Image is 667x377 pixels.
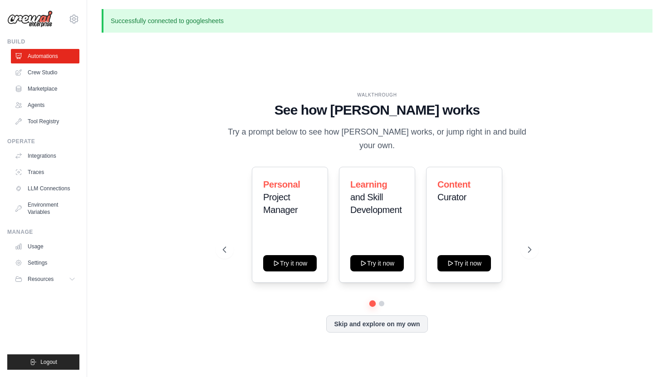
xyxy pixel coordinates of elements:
[350,179,387,189] span: Learning
[11,165,79,179] a: Traces
[223,92,531,98] div: WALKTHROUGH
[11,114,79,129] a: Tool Registry
[11,239,79,254] a: Usage
[28,275,54,283] span: Resources
[102,9,652,33] p: Successfully connected to googlesheets
[263,255,317,271] button: Try it now
[7,354,79,370] button: Logout
[437,255,491,271] button: Try it now
[437,179,471,189] span: Content
[11,82,79,96] a: Marketplace
[263,192,298,215] span: Project Manager
[11,149,79,163] a: Integrations
[11,198,79,219] a: Environment Variables
[11,256,79,270] a: Settings
[263,179,300,189] span: Personal
[225,126,530,152] p: Try a prompt below to see how [PERSON_NAME] works, or jump right in and build your own.
[11,181,79,196] a: LLM Connections
[7,38,79,45] div: Build
[350,192,402,215] span: and Skill Development
[11,272,79,286] button: Resources
[40,358,57,366] span: Logout
[326,315,427,333] button: Skip and explore on my own
[7,138,79,145] div: Operate
[11,49,79,63] a: Automations
[350,255,404,271] button: Try it now
[7,10,53,28] img: Logo
[11,98,79,112] a: Agents
[223,102,531,118] h1: See how [PERSON_NAME] works
[437,192,466,202] span: Curator
[7,228,79,236] div: Manage
[11,65,79,80] a: Crew Studio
